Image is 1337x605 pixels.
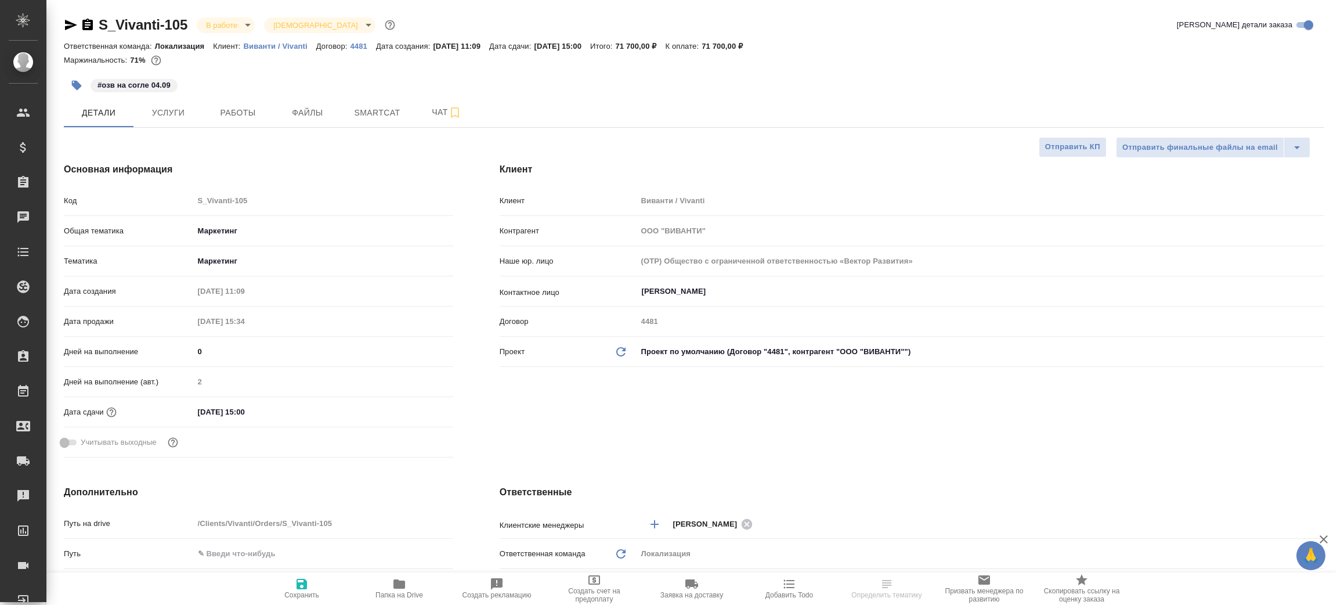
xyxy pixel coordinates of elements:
[641,510,668,538] button: Добавить менеджера
[1039,137,1107,157] button: Отправить КП
[673,518,745,530] span: [PERSON_NAME]
[64,73,89,98] button: Добавить тэг
[71,106,127,120] span: Детали
[350,572,448,605] button: Папка на Drive
[316,42,350,51] p: Договор:
[194,545,453,562] input: ✎ Введи что-нибудь
[1318,523,1320,525] button: Open
[64,485,453,499] h4: Дополнительно
[500,195,637,207] p: Клиент
[140,106,196,120] span: Услуги
[637,313,1324,330] input: Пустое поле
[64,346,194,358] p: Дней на выполнение
[104,405,119,420] button: Если добавить услуги и заполнить их объемом, то дата рассчитается автоматически
[765,591,813,599] span: Добавить Todo
[500,548,586,560] p: Ответственная команда
[643,572,740,605] button: Заявка на доставку
[1301,543,1321,568] span: 🙏
[210,106,266,120] span: Работы
[500,163,1324,177] h4: Клиент
[489,42,534,51] p: Дата сдачи:
[64,286,194,297] p: Дата создания
[1033,572,1130,605] button: Скопировать ссылку на оценку заказа
[64,548,194,560] p: Путь
[64,56,130,64] p: Маржинальность:
[851,591,922,599] span: Определить тематику
[213,42,243,51] p: Клиент:
[64,195,194,207] p: Код
[194,251,453,271] div: Маркетинг
[264,17,375,33] div: В работе
[702,42,751,51] p: 71 700,00 ₽
[64,42,155,51] p: Ответственная команда:
[637,544,1324,564] div: Локализация
[165,435,180,450] button: Выбери, если сб и вс нужно считать рабочими днями для выполнения заказа.
[665,42,702,51] p: К оплате:
[419,105,475,120] span: Чат
[500,225,637,237] p: Контрагент
[637,192,1324,209] input: Пустое поле
[155,42,214,51] p: Локализация
[500,255,637,267] p: Наше юр. лицо
[462,591,532,599] span: Создать рекламацию
[673,517,757,531] div: [PERSON_NAME]
[1177,19,1292,31] span: [PERSON_NAME] детали заказа
[500,316,637,327] p: Договор
[194,373,453,390] input: Пустое поле
[194,221,453,241] div: Маркетинг
[64,225,194,237] p: Общая тематика
[942,587,1026,603] span: Призвать менеджера по развитию
[545,572,643,605] button: Создать счет на предоплату
[1318,290,1320,293] button: Open
[270,20,361,30] button: [DEMOGRAPHIC_DATA]
[280,106,335,120] span: Файлы
[64,406,104,418] p: Дата сдачи
[349,106,405,120] span: Smartcat
[1040,587,1123,603] span: Скопировать ссылку на оценку заказа
[194,515,453,532] input: Пустое поле
[197,17,255,33] div: В работе
[194,313,295,330] input: Пустое поле
[433,42,489,51] p: [DATE] 11:09
[1116,137,1284,158] button: Отправить финальные файлы на email
[637,222,1324,239] input: Пустое поле
[89,80,179,89] span: озв на согле 04.09
[194,404,295,420] input: ✎ Введи что-нибудь
[375,591,423,599] span: Папка на Drive
[244,41,316,51] a: Виванти / Vivanti
[284,591,319,599] span: Сохранить
[500,287,637,298] p: Контактное лицо
[64,18,78,32] button: Скопировать ссылку для ЯМессенджера
[350,42,375,51] p: 4481
[194,192,453,209] input: Пустое поле
[500,346,525,358] p: Проект
[194,343,453,360] input: ✎ Введи что-нибудь
[1296,541,1325,570] button: 🙏
[1116,137,1310,158] div: split button
[660,591,723,599] span: Заявка на доставку
[1045,141,1100,154] span: Отправить КП
[81,437,157,448] span: Учитывать выходные
[376,42,433,51] p: Дата создания:
[64,518,194,530] p: Путь на drive
[935,572,1033,605] button: Призвать менеджера по развитию
[1122,141,1278,154] span: Отправить финальные файлы на email
[534,42,590,51] p: [DATE] 15:00
[382,17,398,33] button: Доп статусы указывают на важность/срочность заказа
[448,106,462,120] svg: Подписаться
[97,80,171,91] p: #озв на согле 04.09
[552,587,636,603] span: Создать счет на предоплату
[500,485,1324,499] h4: Ответственные
[64,376,194,388] p: Дней на выполнение (авт.)
[637,342,1324,362] div: Проект по умолчанию (Договор "4481", контрагент "ООО "ВИВАНТИ"")
[64,255,194,267] p: Тематика
[615,42,665,51] p: 71 700,00 ₽
[448,572,545,605] button: Создать рекламацию
[149,53,164,68] button: 17475.00 RUB;
[81,18,95,32] button: Скопировать ссылку
[130,56,148,64] p: 71%
[590,42,615,51] p: Итого:
[637,253,1324,269] input: Пустое поле
[203,20,241,30] button: В работе
[500,520,637,531] p: Клиентские менеджеры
